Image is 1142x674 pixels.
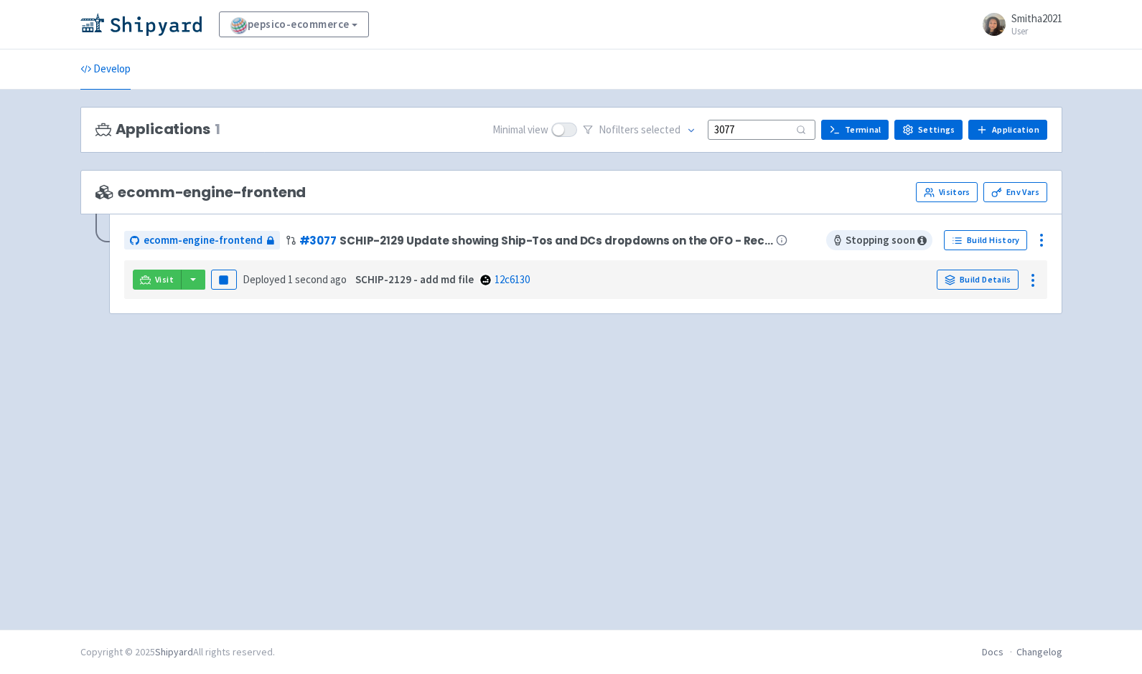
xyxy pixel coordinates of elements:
[80,13,202,36] img: Shipyard logo
[599,122,680,138] span: No filter s
[937,270,1019,290] a: Build Details
[219,11,370,37] a: pepsico-ecommerce
[80,645,275,660] div: Copyright © 2025 All rights reserved.
[288,272,347,286] time: 1 second ago
[821,120,889,140] a: Terminal
[968,120,1047,140] a: Application
[133,270,182,290] a: Visit
[983,182,1047,202] a: Env Vars
[641,123,680,136] span: selected
[826,230,932,250] span: Stopping soon
[243,272,347,286] span: Deployed
[299,233,337,248] a: #3077
[80,49,131,90] a: Develop
[211,270,237,290] button: Pause
[144,232,263,249] span: ecomm-engine-frontend
[708,120,815,139] input: Search...
[124,231,280,250] a: ecomm-engine-frontend
[355,272,474,286] strong: SCHIP-2129 - add md file
[155,274,174,285] span: Visit
[974,13,1062,36] a: Smitha2021 User
[944,230,1027,250] a: Build History
[916,182,978,202] a: Visitors
[894,120,963,140] a: Settings
[495,272,530,286] a: 12c6130
[215,121,220,138] span: 1
[95,184,306,201] span: ecomm-engine-frontend
[1011,11,1062,25] span: Smitha2021
[1016,645,1062,658] a: Changelog
[982,645,1003,658] a: Docs
[155,645,193,658] a: Shipyard
[340,234,773,247] span: SCHIP-2129 Update showing Ship-Tos and DCs dropdowns on the OFO - Rec…
[492,122,548,138] span: Minimal view
[1011,27,1062,36] small: User
[95,121,220,138] h3: Applications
